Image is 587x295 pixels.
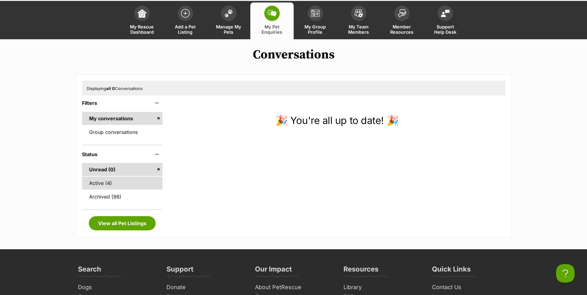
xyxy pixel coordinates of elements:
h3: Quick Links [432,265,471,277]
a: Unread (0) [82,163,163,176]
a: Group conversations [82,126,163,139]
span: My Team Members [345,24,373,35]
header: Status [82,152,163,157]
img: pet-enquiries-icon-7e3ad2cf08bfb03b45e93fb7055b45f3efa6380592205ae92323e6603595dc1f.svg [268,10,276,17]
span: My Rescue Dashboard [128,24,156,35]
a: View all Pet Listings [89,216,156,230]
a: My Pet Enquiries [250,2,294,39]
h3: Search [78,265,101,277]
p: 🎉 You're all up to date! 🎉 [169,113,505,128]
iframe: Help Scout Beacon - Open [556,264,575,283]
img: member-resources-icon-8e73f808a243e03378d46382f2149f9095a855e16c252ad45f914b54edf8863c.svg [398,9,406,17]
a: My Rescue Dashboard [120,2,164,39]
strong: all 0 [106,86,115,91]
span: Displaying Conversations [87,86,143,91]
span: Manage My Pets [215,24,243,35]
a: Dogs [76,283,158,292]
a: My conversations [82,112,163,125]
a: Library [341,283,423,292]
img: add-pet-listing-icon-0afa8454b4691262ce3f59096e99ab1cd57d4a30225e0717b998d2c9b9846f56.svg [181,9,190,18]
a: Donate [164,283,246,292]
a: My Group Profile [294,2,337,39]
a: Support Help Desk [424,2,467,39]
a: About PetRescue [252,283,335,292]
a: Manage My Pets [207,2,250,39]
a: My Team Members [337,2,380,39]
header: Filters [82,100,163,106]
img: help-desk-icon-fdf02630f3aa405de69fd3d07c3f3aa587a6932b1a1747fa1d2bba05be0121f9.svg [441,10,450,17]
span: My Pet Enquiries [258,24,286,35]
a: Contact Us [429,283,512,292]
h3: Our Impact [255,265,292,277]
img: team-members-icon-5396bd8760b3fe7c0b43da4ab00e1e3bb1a5d9ba89233759b79545d2d3fc5d0d.svg [354,9,363,17]
span: My Group Profile [301,24,329,35]
img: group-profile-icon-3fa3cf56718a62981997c0bc7e787c4b2cf8bcc04b72c1350f741eb67cf2f40e.svg [311,10,320,17]
span: Add a Pet Listing [171,24,199,35]
img: dashboard-icon-eb2f2d2d3e046f16d808141f083e7271f6b2e854fb5c12c21221c1fb7104beca.svg [138,9,146,18]
h3: Support [166,265,193,277]
a: Add a Pet Listing [164,2,207,39]
img: manage-my-pets-icon-02211641906a0b7f246fdf0571729dbe1e7629f14944591b6c1af311fb30b64b.svg [224,9,233,17]
h3: Resources [343,265,378,277]
a: Member Resources [380,2,424,39]
span: Member Resources [388,24,416,35]
a: Active (4) [82,177,163,190]
span: Support Help Desk [431,24,459,35]
a: Archived (98) [82,190,163,203]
